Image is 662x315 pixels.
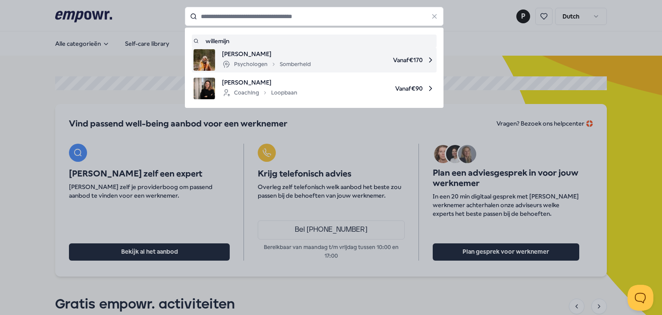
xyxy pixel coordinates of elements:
[185,7,443,26] input: Search for products, categories or subcategories
[222,78,297,87] span: [PERSON_NAME]
[194,78,215,99] img: product image
[194,36,435,46] a: willemijn
[222,49,311,59] span: [PERSON_NAME]
[304,78,435,99] span: Vanaf € 90
[194,49,435,71] a: product image[PERSON_NAME]PsychologenSomberheidVanaf€170
[628,285,653,311] iframe: Help Scout Beacon - Open
[222,88,297,98] div: Coaching Loopbaan
[194,78,435,99] a: product image[PERSON_NAME]CoachingLoopbaanVanaf€90
[194,49,215,71] img: product image
[318,49,435,71] span: Vanaf € 170
[222,59,311,69] div: Psychologen Somberheid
